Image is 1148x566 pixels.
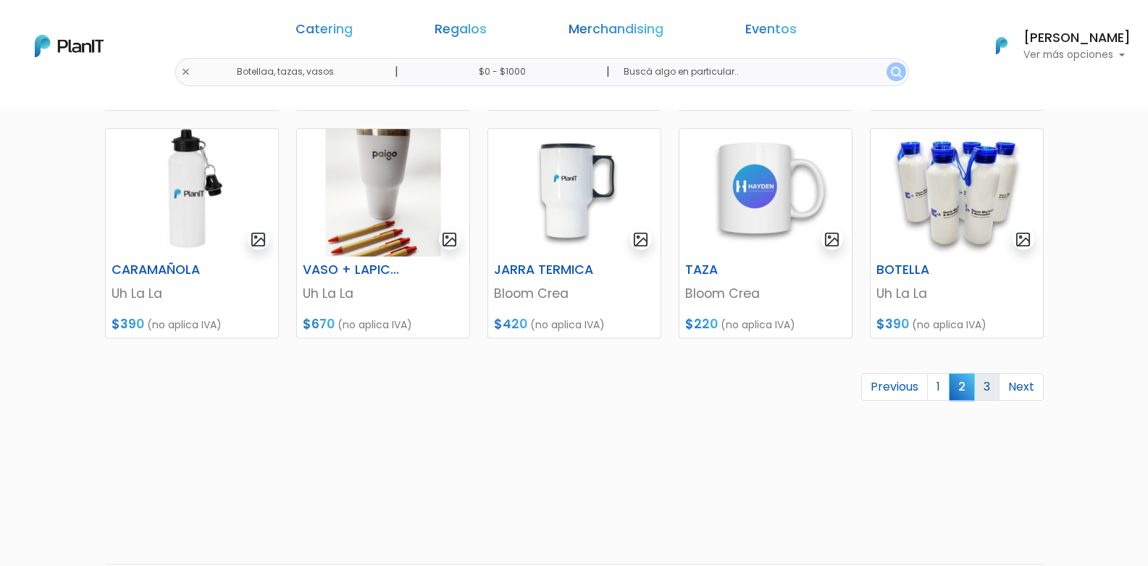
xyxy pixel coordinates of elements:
[35,35,104,57] img: PlanIt Logo
[912,317,986,332] span: (no aplica IVA)
[338,317,412,332] span: (no aplica IVA)
[294,262,413,278] h6: VASO + LAPICERA
[824,231,840,248] img: gallery-light
[632,231,649,248] img: gallery-light
[485,262,604,278] h6: JARRA TERMICA
[721,317,795,332] span: (no aplica IVA)
[303,315,335,333] span: $670
[1023,32,1131,45] h6: [PERSON_NAME]
[606,63,610,80] p: |
[75,14,209,42] div: ¿Necesitás ayuda?
[986,30,1018,62] img: PlanIt Logo
[612,58,908,86] input: Buscá algo en particular..
[876,315,909,333] span: $390
[685,284,846,303] p: Bloom Crea
[103,262,222,278] h6: CARAMAÑOLA
[1015,231,1031,248] img: gallery-light
[999,373,1044,401] a: Next
[494,284,655,303] p: Bloom Crea
[891,67,902,78] img: search_button-432b6d5273f82d61273b3651a40e1bd1b912527efae98b1b7a1b2c0702e16a8d.svg
[977,27,1131,64] button: PlanIt Logo [PERSON_NAME] Ver más opciones
[745,23,797,41] a: Eventos
[871,129,1043,257] img: thumb_2000___2000-Photoroom__13_.png
[861,373,928,401] a: Previous
[679,129,852,257] img: thumb_Captura_de_pantalla_2025-03-10_150239.png
[949,373,975,400] span: 2
[868,262,986,278] h6: BOTELLA
[927,373,950,401] a: 1
[395,63,398,80] p: |
[569,23,663,41] a: Merchandising
[303,284,464,303] p: Uh La La
[105,128,279,338] a: gallery-light CARAMAÑOLA Uh La La $390 (no aplica IVA)
[974,373,1000,401] a: 3
[435,23,487,41] a: Regalos
[679,128,852,338] a: gallery-light TAZA Bloom Crea $220 (no aplica IVA)
[676,262,795,278] h6: TAZA
[488,129,661,257] img: thumb_Captura_de_pantalla_2025-03-10_145050.png
[250,231,267,248] img: gallery-light
[487,128,661,338] a: gallery-light JARRA TERMICA Bloom Crea $420 (no aplica IVA)
[181,67,190,77] img: close-6986928ebcb1d6c9903e3b54e860dbc4d054630f23adef3a32610726dff6a82b.svg
[106,129,278,257] img: thumb_Captura_de_pantalla_2025-03-13_173533.png
[530,317,605,332] span: (no aplica IVA)
[112,315,144,333] span: $390
[494,315,527,333] span: $420
[296,128,470,338] a: gallery-light VASO + LAPICERA Uh La La $670 (no aplica IVA)
[876,284,1037,303] p: Uh La La
[870,128,1044,338] a: gallery-light BOTELLA Uh La La $390 (no aplica IVA)
[297,129,469,257] img: thumb_Dise%C3%B1o_sin_t%C3%ADtulo_-_2025-01-31T121138.461.png
[1023,50,1131,60] p: Ver más opciones
[296,23,353,41] a: Catering
[685,315,718,333] span: $220
[112,284,272,303] p: Uh La La
[147,317,222,332] span: (no aplica IVA)
[441,231,458,248] img: gallery-light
